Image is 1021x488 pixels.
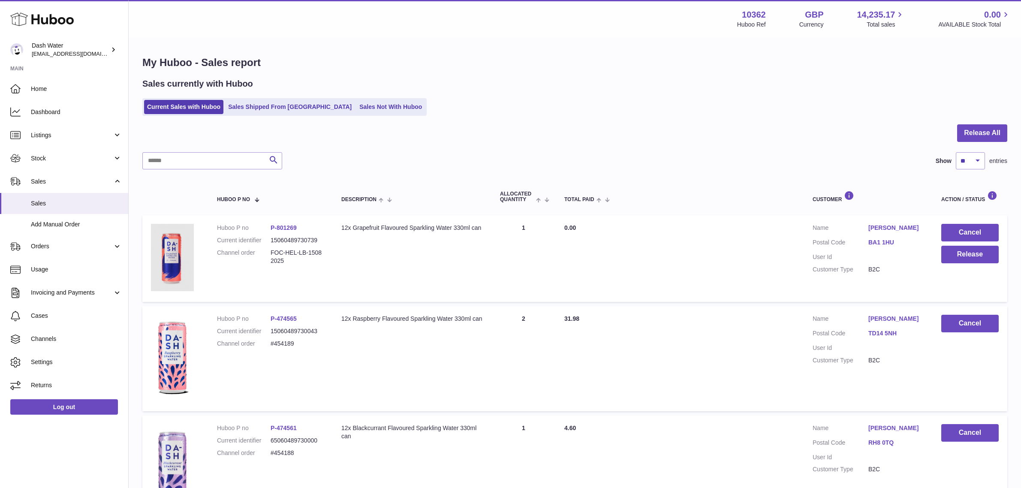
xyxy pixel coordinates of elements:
div: 12x Grapefruit Flavoured Sparkling Water 330ml can [341,224,483,232]
dt: Customer Type [813,465,868,473]
span: [EMAIL_ADDRESS][DOMAIN_NAME] [32,50,126,57]
dt: Customer Type [813,356,868,364]
span: Home [31,85,122,93]
dt: Channel order [217,449,271,457]
span: Orders [31,242,113,250]
span: 31.98 [564,315,579,322]
a: P-474565 [271,315,297,322]
span: Stock [31,154,113,163]
dt: User Id [813,453,868,461]
span: ALLOCATED Quantity [500,191,534,202]
div: Dash Water [32,42,109,58]
a: Sales Not With Huboo [356,100,425,114]
div: Action / Status [941,191,999,202]
dt: Huboo P no [217,315,271,323]
button: Release [941,246,999,263]
dt: Channel order [217,340,271,348]
dt: Postal Code [813,329,868,340]
a: Current Sales with Huboo [144,100,223,114]
dt: Huboo P no [217,224,271,232]
div: 12x Raspberry Flavoured Sparkling Water 330ml can [341,315,483,323]
span: Huboo P no [217,197,250,202]
span: 14,235.17 [857,9,895,21]
div: Huboo Ref [737,21,766,29]
dt: Current identifier [217,437,271,445]
dt: Current identifier [217,236,271,244]
dt: User Id [813,253,868,261]
span: Sales [31,199,122,208]
button: Release All [957,124,1007,142]
a: 14,235.17 Total sales [857,9,905,29]
span: 4.60 [564,425,576,431]
dd: #454188 [271,449,324,457]
div: Currency [799,21,824,29]
td: 1 [491,215,556,302]
span: Sales [31,178,113,186]
strong: 10362 [742,9,766,21]
span: Cases [31,312,122,320]
span: AVAILABLE Stock Total [938,21,1011,29]
a: BA1 1HU [868,238,924,247]
dt: User Id [813,344,868,352]
a: TD14 5NH [868,329,924,337]
span: Channels [31,335,122,343]
span: Description [341,197,376,202]
img: 103621724231836.png [151,224,194,291]
button: Cancel [941,424,999,442]
dd: B2C [868,356,924,364]
a: [PERSON_NAME] [868,315,924,323]
span: Invoicing and Payments [31,289,113,297]
h1: My Huboo - Sales report [142,56,1007,69]
span: Listings [31,131,113,139]
dd: B2C [868,265,924,274]
a: RH8 0TQ [868,439,924,447]
span: 0.00 [564,224,576,231]
div: 12x Blackcurrant Flavoured Sparkling Water 330ml can [341,424,483,440]
span: Total sales [867,21,905,29]
dd: 65060489730000 [271,437,324,445]
h2: Sales currently with Huboo [142,78,253,90]
label: Show [936,157,952,165]
a: P-801269 [271,224,297,231]
strong: GBP [805,9,823,21]
div: Customer [813,191,924,202]
img: 103621706197785.png [151,315,194,401]
span: Settings [31,358,122,366]
button: Cancel [941,224,999,241]
span: Add Manual Order [31,220,122,229]
dt: Huboo P no [217,424,271,432]
dt: Name [813,424,868,434]
dt: Postal Code [813,439,868,449]
dt: Name [813,224,868,234]
a: Sales Shipped From [GEOGRAPHIC_DATA] [225,100,355,114]
dt: Current identifier [217,327,271,335]
span: entries [989,157,1007,165]
a: [PERSON_NAME] [868,224,924,232]
a: 0.00 AVAILABLE Stock Total [938,9,1011,29]
dd: #454189 [271,340,324,348]
button: Cancel [941,315,999,332]
td: 2 [491,306,556,411]
dt: Channel order [217,249,271,265]
dd: B2C [868,465,924,473]
dd: 15060489730043 [271,327,324,335]
dt: Name [813,315,868,325]
dt: Postal Code [813,238,868,249]
img: bea@dash-water.com [10,43,23,56]
span: Returns [31,381,122,389]
dt: Customer Type [813,265,868,274]
a: [PERSON_NAME] [868,424,924,432]
span: Total paid [564,197,594,202]
span: Usage [31,265,122,274]
dd: 15060489730739 [271,236,324,244]
a: Log out [10,399,118,415]
dd: FOC-HEL-LB-15082025 [271,249,324,265]
span: Dashboard [31,108,122,116]
span: 0.00 [984,9,1001,21]
a: P-474561 [271,425,297,431]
